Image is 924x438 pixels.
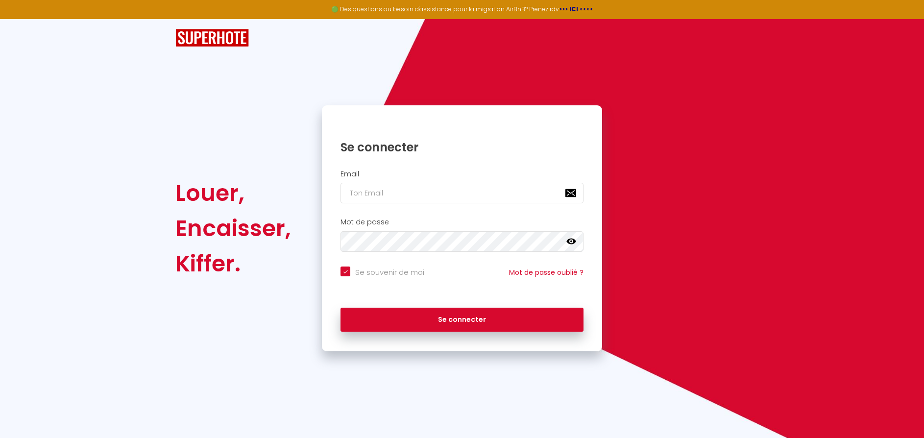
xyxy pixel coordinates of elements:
button: Se connecter [340,308,584,332]
a: >>> ICI <<<< [559,5,593,13]
h1: Se connecter [340,140,584,155]
input: Ton Email [340,183,584,203]
h2: Mot de passe [340,218,584,226]
h2: Email [340,170,584,178]
div: Encaisser, [175,211,291,246]
img: SuperHote logo [175,29,249,47]
div: Louer, [175,175,291,211]
div: Kiffer. [175,246,291,281]
a: Mot de passe oublié ? [509,268,584,277]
